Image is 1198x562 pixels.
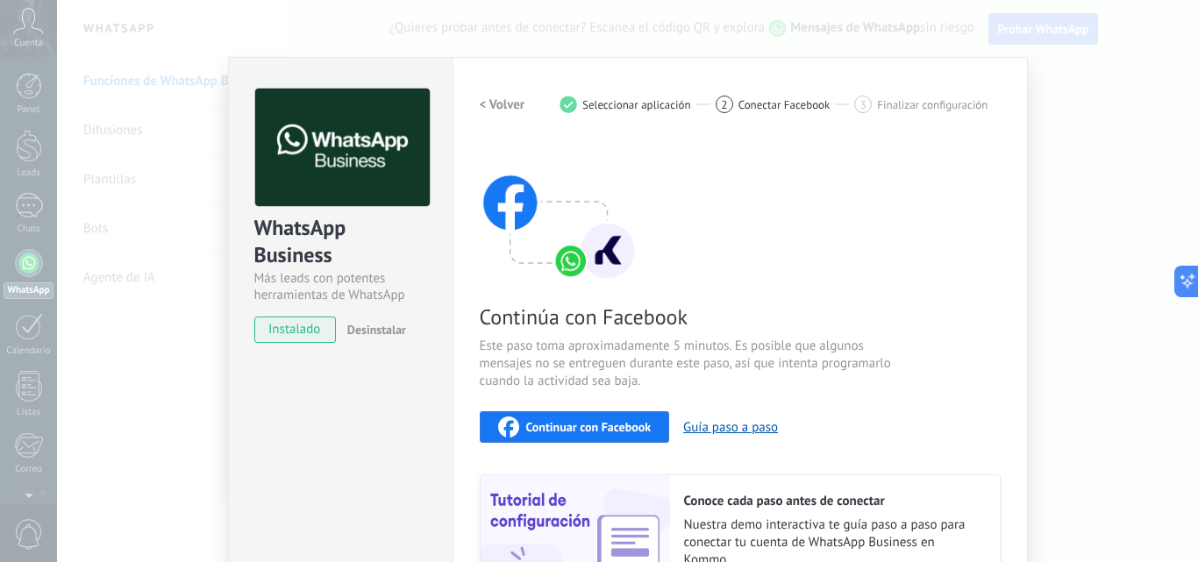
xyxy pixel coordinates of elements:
span: 2 [721,97,727,112]
img: logo_main.png [255,89,430,207]
span: Conectar Facebook [738,98,831,111]
span: Este paso toma aproximadamente 5 minutos. Es posible que algunos mensajes no se entreguen durante... [480,338,897,390]
span: 3 [860,97,866,112]
span: Finalizar configuración [877,98,988,111]
div: WhatsApp Business [254,214,427,270]
h2: Conoce cada paso antes de conectar [684,493,982,509]
span: instalado [255,317,335,343]
span: Seleccionar aplicación [582,98,691,111]
span: Continuar con Facebook [526,421,652,433]
button: < Volver [480,89,525,120]
h2: < Volver [480,96,525,113]
button: Guía paso a paso [683,419,778,436]
img: connect with facebook [480,141,638,281]
div: Más leads con potentes herramientas de WhatsApp [254,270,427,303]
button: Continuar con Facebook [480,411,670,443]
button: Desinstalar [340,317,406,343]
span: Continúa con Facebook [480,303,897,331]
span: Desinstalar [347,322,406,338]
